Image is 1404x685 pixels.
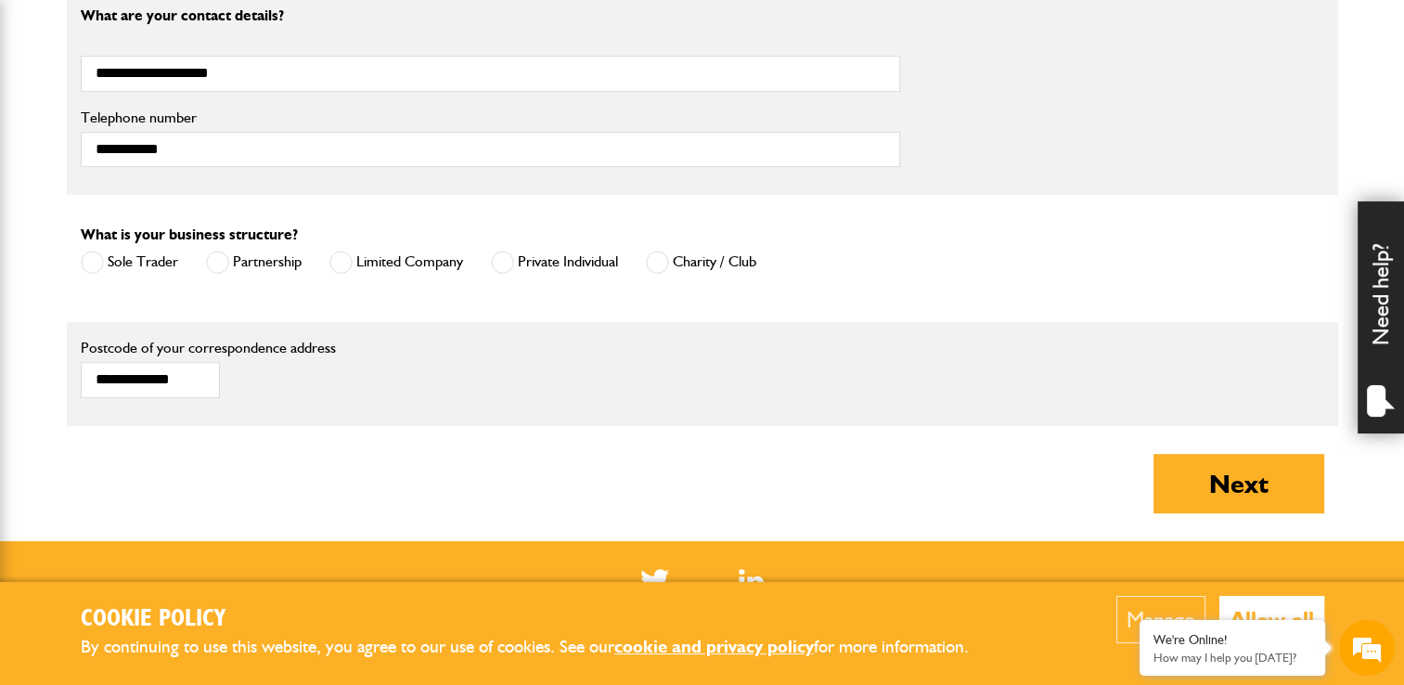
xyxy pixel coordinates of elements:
button: Next [1153,454,1324,513]
button: Allow all [1219,596,1324,643]
p: By continuing to use this website, you agree to our use of cookies. See our for more information. [81,633,999,662]
label: Sole Trader [81,251,178,274]
a: LinkedIn [739,569,764,592]
label: Postcode of your correspondence address [81,341,364,355]
input: Enter your email address [24,226,339,267]
div: We're Online! [1153,632,1311,648]
label: Partnership [206,251,302,274]
input: Enter your phone number [24,281,339,322]
em: Start Chat [252,538,337,563]
label: What is your business structure? [81,227,298,242]
label: Limited Company [329,251,463,274]
input: Enter your last name [24,172,339,213]
a: cookie and privacy policy [614,636,814,657]
div: Chat with us now [97,104,312,128]
textarea: Type your message and hit 'Enter' [24,336,339,523]
div: Need help? [1358,201,1404,433]
img: Twitter [640,569,669,592]
p: What are your contact details? [81,8,900,23]
h2: Cookie Policy [81,605,999,634]
img: d_20077148190_company_1631870298795_20077148190 [32,103,78,129]
button: Manage [1116,596,1205,643]
label: Telephone number [81,110,900,125]
label: Private Individual [491,251,618,274]
label: Charity / Club [646,251,756,274]
div: Minimize live chat window [304,9,349,54]
p: How may I help you today? [1153,651,1311,665]
img: Linked In [739,569,764,592]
